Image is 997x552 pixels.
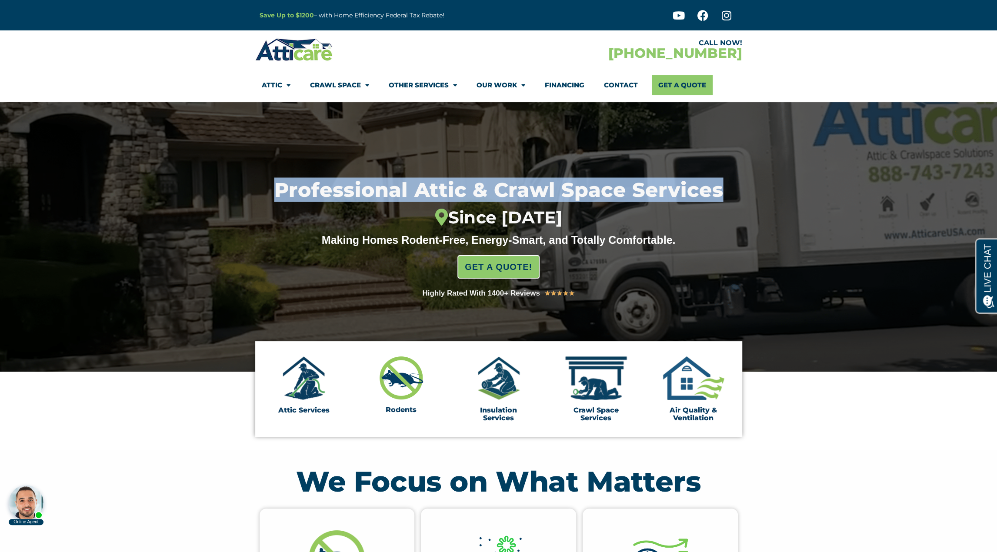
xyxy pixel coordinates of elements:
[260,10,541,20] p: – with Home Efficiency Federal Tax Rebate!
[544,288,550,299] i: ★
[563,288,569,299] i: ★
[262,75,290,95] a: Attic
[422,287,540,299] div: Highly Rated With 1400+ Reviews
[574,406,619,422] a: Crawl Space Services
[228,180,769,227] h1: Professional Attic & Crawl Space Services
[278,406,330,414] a: Attic Services
[457,255,540,279] a: GET A QUOTE!
[569,288,575,299] i: ★
[465,258,532,276] span: GET A QUOTE!
[670,406,717,422] a: Air Quality & Ventilation
[386,406,417,414] a: Rodents
[389,75,457,95] a: Other Services
[550,288,557,299] i: ★
[228,207,769,228] div: Since [DATE]
[499,40,742,47] div: CALL NOW!
[477,75,525,95] a: Our Work
[557,288,563,299] i: ★
[480,406,517,422] a: Insulation Services
[4,482,48,526] iframe: Chat Invitation
[260,467,738,495] h2: We Focus on What Matters
[604,75,638,95] a: Contact
[21,7,70,18] span: Opens a chat window
[310,75,369,95] a: Crawl Space
[262,75,736,95] nav: Menu
[260,11,314,19] a: Save Up to $1200
[652,75,713,95] a: Get A Quote
[544,288,575,299] div: 5/5
[305,233,692,246] div: Making Homes Rodent-Free, Energy-Smart, and Totally Comfortable.
[545,75,584,95] a: Financing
